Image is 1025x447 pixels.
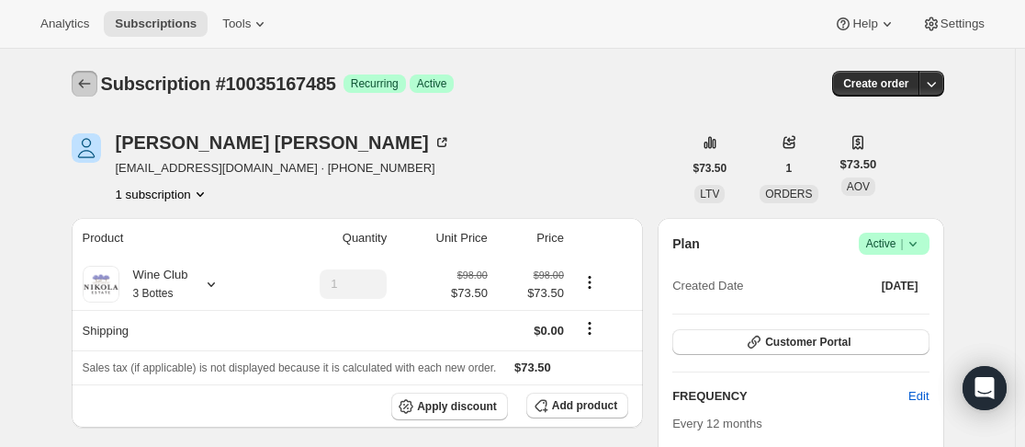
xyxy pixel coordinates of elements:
span: Apply discount [417,399,497,414]
span: Active [866,235,922,253]
th: Unit Price [392,218,493,258]
span: Recurring [351,76,399,91]
h2: FREQUENCY [672,387,908,406]
button: 1 [775,155,804,181]
span: Subscriptions [115,17,197,31]
th: Price [493,218,569,258]
th: Quantity [267,218,392,258]
button: Subscriptions [104,11,208,37]
span: Customer Portal [765,335,850,350]
span: $73.50 [451,284,488,303]
span: Create order [843,76,908,91]
h2: Plan [672,235,700,253]
small: $98.00 [534,269,564,281]
span: $73.50 [693,161,727,176]
span: LTV [700,188,719,201]
button: Product actions [575,272,604,292]
div: [PERSON_NAME] [PERSON_NAME] [116,133,451,152]
span: Serena Spadaro [72,133,101,163]
button: Settings [911,11,996,37]
button: Tools [211,11,280,37]
span: ORDERS [765,188,812,201]
span: Every 12 months [672,417,762,430]
th: Shipping [72,310,267,350]
button: Apply discount [391,393,508,420]
span: Settings [941,17,985,31]
button: Edit [897,382,940,411]
button: Add product [526,393,628,418]
button: Shipping actions [575,318,604,338]
button: Analytics [29,11,100,37]
div: Wine Club [119,266,188,303]
button: Product actions [116,185,209,203]
span: Sales tax (if applicable) is not displayed because it is calculated with each new order. [83,361,497,374]
th: Product [72,218,267,258]
span: AOV [847,180,870,193]
span: Add product [552,398,617,413]
button: Create order [832,71,919,97]
span: Help [852,17,877,31]
span: Analytics [40,17,89,31]
span: Created Date [672,277,743,295]
span: $73.50 [514,361,551,374]
span: [DATE] [882,279,918,293]
span: $73.50 [499,284,564,303]
span: Edit [908,387,929,406]
span: | [900,236,903,251]
span: Subscription #10035167485 [101,74,336,94]
small: $98.00 [457,269,488,281]
button: Customer Portal [672,329,929,355]
div: Open Intercom Messenger [963,366,1007,410]
button: $73.50 [682,155,738,181]
span: 1 [786,161,793,176]
button: Subscriptions [72,71,97,97]
span: Active [417,76,447,91]
button: Help [823,11,907,37]
img: product img [83,266,119,303]
span: Tools [222,17,251,31]
span: $0.00 [534,324,564,338]
span: $73.50 [840,155,877,174]
small: 3 Bottes [133,287,174,300]
span: [EMAIL_ADDRESS][DOMAIN_NAME] · [PHONE_NUMBER] [116,159,451,178]
button: [DATE] [871,273,929,299]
